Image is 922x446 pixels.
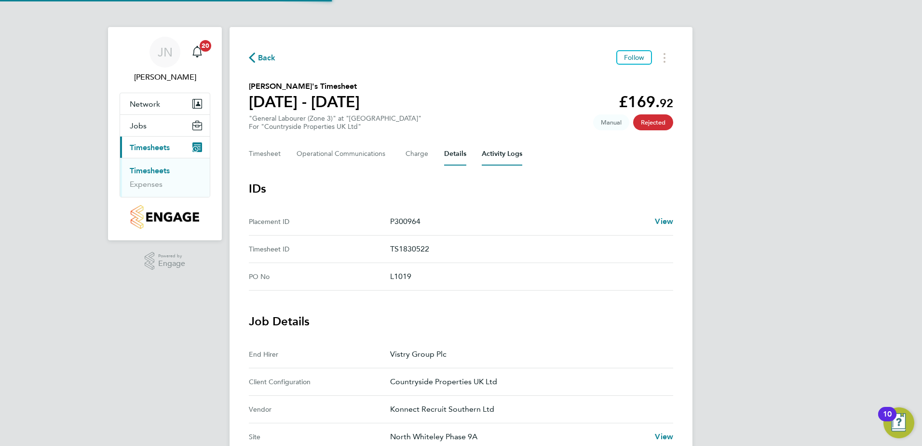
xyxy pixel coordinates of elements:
a: Expenses [130,180,163,189]
span: Timesheets [130,143,170,152]
div: PO No [249,271,390,282]
div: Site [249,431,390,443]
button: Charge [406,142,429,166]
span: JN [158,46,173,58]
div: 10 [883,414,892,427]
a: Go to home page [120,205,210,229]
a: Timesheets [130,166,170,175]
p: Vistry Group Plc [390,348,665,360]
p: L1019 [390,271,665,282]
span: Network [130,99,160,109]
button: Follow [616,50,652,65]
nav: Main navigation [108,27,222,240]
a: JN[PERSON_NAME] [120,37,210,83]
span: Joe Nicklin [120,71,210,83]
button: Open Resource Center, 10 new notifications [883,407,914,438]
h3: Job Details [249,314,673,329]
p: North Whiteley Phase 9A [390,431,647,443]
a: 20 [188,37,207,68]
div: Vendor [249,404,390,415]
h3: IDs [249,181,673,196]
button: Timesheets Menu [656,50,673,65]
span: This timesheet was manually created. [593,114,629,130]
p: Konnect Recruit Southern Ltd [390,404,665,415]
span: Engage [158,260,185,268]
div: End Hirer [249,348,390,360]
app-decimal: £169. [619,93,673,111]
h2: [PERSON_NAME]'s Timesheet [249,81,360,92]
button: Jobs [120,115,210,136]
button: Network [120,93,210,114]
p: P300964 [390,216,647,227]
span: Powered by [158,252,185,260]
div: Placement ID [249,216,390,227]
span: View [655,217,673,226]
a: Powered byEngage [145,252,186,270]
img: countryside-properties-logo-retina.png [131,205,199,229]
a: View [655,216,673,227]
div: Timesheet ID [249,243,390,255]
button: Activity Logs [482,142,522,166]
span: View [655,432,673,441]
button: Details [444,142,466,166]
button: Back [249,52,276,64]
span: Follow [624,53,644,62]
div: Timesheets [120,158,210,197]
a: View [655,431,673,443]
h1: [DATE] - [DATE] [249,92,360,111]
p: TS1830522 [390,243,665,255]
button: Timesheets [120,137,210,158]
div: For "Countryside Properties UK Ltd" [249,123,421,131]
span: Jobs [130,121,147,130]
span: This timesheet has been rejected. [633,114,673,130]
span: 92 [660,96,673,110]
div: "General Labourer (Zone 3)" at "[GEOGRAPHIC_DATA]" [249,114,421,131]
p: Countryside Properties UK Ltd [390,376,665,388]
span: 20 [200,40,211,52]
div: Client Configuration [249,376,390,388]
button: Operational Communications [297,142,390,166]
span: Back [258,52,276,64]
button: Timesheet [249,142,281,166]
